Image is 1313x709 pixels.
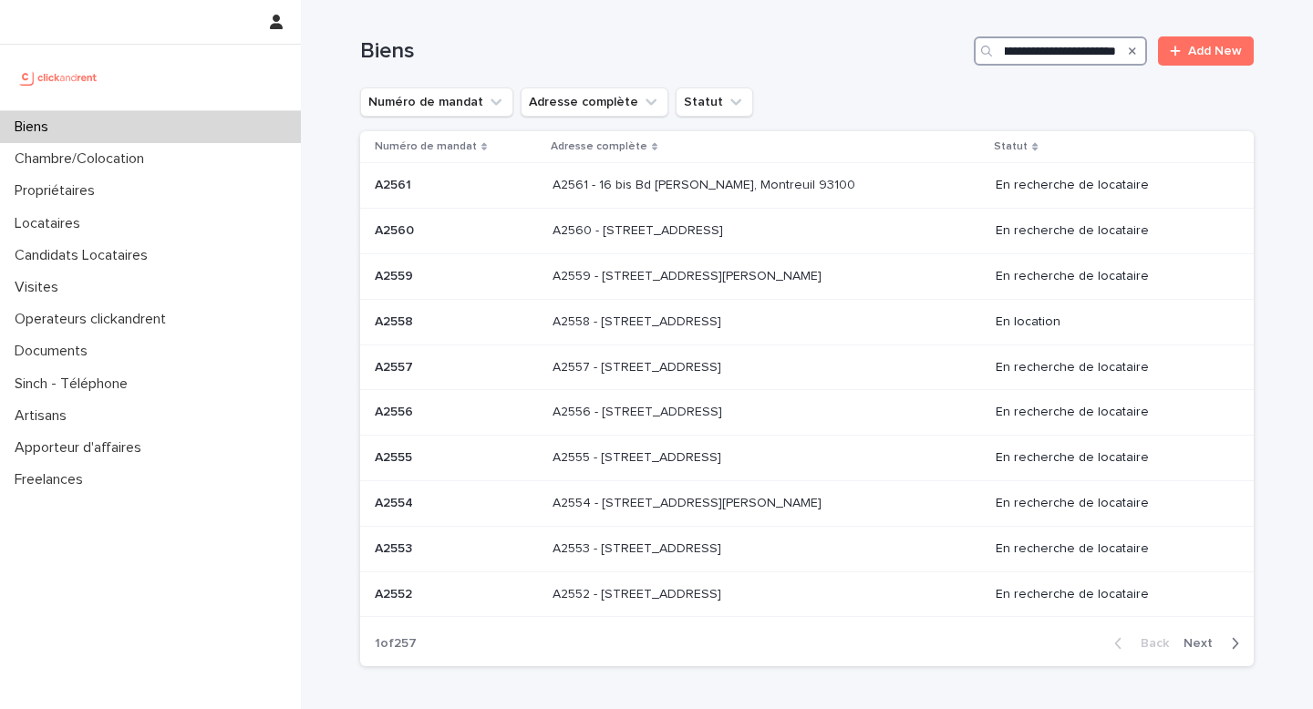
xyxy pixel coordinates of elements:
p: En recherche de locataire [996,450,1225,466]
tr: A2560A2560 A2560 - [STREET_ADDRESS]A2560 - [STREET_ADDRESS] En recherche de locataire [360,209,1254,254]
button: Numéro de mandat [360,87,513,117]
p: A2557 [375,356,417,375]
tr: A2561A2561 A2561 - 16 bis Bd [PERSON_NAME], Montreuil 93100A2561 - 16 bis Bd [PERSON_NAME], Montr... [360,163,1254,209]
p: Statut [994,137,1028,157]
p: Apporteur d'affaires [7,439,156,457]
button: Next [1176,635,1254,652]
p: A2554 - [STREET_ADDRESS][PERSON_NAME] [553,492,825,511]
p: Operateurs clickandrent [7,311,181,328]
p: A2553 - [STREET_ADDRESS] [553,538,725,557]
input: Search [974,36,1147,66]
p: A2561 - 16 bis Bd [PERSON_NAME], Montreuil 93100 [553,174,859,193]
p: 1 of 257 [360,622,431,666]
p: A2552 - [STREET_ADDRESS] [553,583,725,602]
button: Adresse complète [521,87,668,117]
p: Documents [7,343,102,360]
tr: A2555A2555 A2555 - [STREET_ADDRESS]A2555 - [STREET_ADDRESS] En recherche de locataire [360,436,1254,481]
p: En recherche de locataire [996,496,1225,511]
tr: A2553A2553 A2553 - [STREET_ADDRESS]A2553 - [STREET_ADDRESS] En recherche de locataire [360,526,1254,571]
p: Propriétaires [7,182,109,200]
p: Biens [7,118,63,136]
p: A2555 - [STREET_ADDRESS] [553,447,725,466]
p: A2552 [375,583,416,602]
h1: Biens [360,38,967,65]
p: A2556 [375,401,417,420]
span: Add New [1188,45,1242,57]
span: Next [1184,637,1224,650]
p: A2553 [375,538,416,557]
p: A2556 - [STREET_ADDRESS] [553,401,726,420]
p: A2554 [375,492,417,511]
p: En recherche de locataire [996,541,1225,557]
p: En recherche de locataire [996,405,1225,420]
a: Add New [1158,36,1254,66]
button: Back [1100,635,1176,652]
img: UCB0brd3T0yccxBKYDjQ [15,59,103,96]
span: Back [1130,637,1169,650]
p: A2555 [375,447,416,466]
p: En recherche de locataire [996,587,1225,602]
p: Visites [7,279,73,296]
p: A2558 - [STREET_ADDRESS] [553,311,725,330]
p: Artisans [7,407,81,425]
p: En recherche de locataire [996,178,1225,193]
p: A2560 [375,220,418,239]
p: En location [996,314,1225,330]
p: A2558 [375,311,417,330]
tr: A2556A2556 A2556 - [STREET_ADDRESS]A2556 - [STREET_ADDRESS] En recherche de locataire [360,390,1254,436]
p: Sinch - Téléphone [7,375,142,393]
p: A2559 - [STREET_ADDRESS][PERSON_NAME] [553,265,825,284]
p: A2561 [375,174,415,193]
p: En recherche de locataire [996,269,1225,284]
tr: A2554A2554 A2554 - [STREET_ADDRESS][PERSON_NAME]A2554 - [STREET_ADDRESS][PERSON_NAME] En recherch... [360,480,1254,526]
p: Freelances [7,471,98,488]
p: En recherche de locataire [996,360,1225,375]
button: Statut [676,87,753,117]
p: A2559 [375,265,417,284]
tr: A2557A2557 A2557 - [STREET_ADDRESS]A2557 - [STREET_ADDRESS] En recherche de locataire [360,344,1254,390]
tr: A2558A2558 A2558 - [STREET_ADDRESS]A2558 - [STREET_ADDRESS] En location [360,299,1254,344]
tr: A2559A2559 A2559 - [STREET_ADDRESS][PERSON_NAME]A2559 - [STREET_ADDRESS][PERSON_NAME] En recherch... [360,253,1254,299]
p: En recherche de locataire [996,223,1225,239]
p: Candidats Locataires [7,247,162,264]
p: A2557 - [STREET_ADDRESS] [553,356,725,375]
p: Adresse complète [551,137,647,157]
p: Numéro de mandat [375,137,477,157]
p: A2560 - [STREET_ADDRESS] [553,220,727,239]
p: Locataires [7,215,95,232]
tr: A2552A2552 A2552 - [STREET_ADDRESS]A2552 - [STREET_ADDRESS] En recherche de locataire [360,571,1254,617]
p: Chambre/Colocation [7,150,159,168]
